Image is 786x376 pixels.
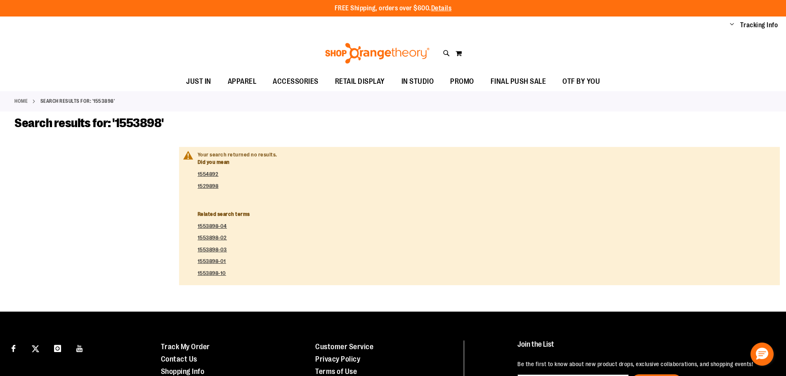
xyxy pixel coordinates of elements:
div: Your search returned no results. [198,151,774,277]
a: JUST IN [178,72,220,91]
a: PROMO [442,72,482,91]
a: Visit our X page [28,341,43,355]
dt: Related search terms [198,210,774,218]
p: FREE Shipping, orders over $600. [335,4,452,13]
a: Track My Order [161,343,210,351]
a: IN STUDIO [393,72,442,91]
a: 1553898-03 [198,246,227,253]
a: Visit our Youtube page [73,341,87,355]
a: Terms of Use [315,367,357,376]
a: RETAIL DISPLAY [327,72,393,91]
a: Privacy Policy [315,355,360,363]
img: Twitter [32,345,39,352]
a: FINAL PUSH SALE [482,72,555,91]
a: Details [431,5,452,12]
p: Be the first to know about new product drops, exclusive collaborations, and shopping events! [517,360,767,368]
a: 1553898-10 [198,270,226,276]
a: 1554892 [198,171,219,177]
img: Shop Orangetheory [324,43,431,64]
a: Contact Us [161,355,197,363]
span: ACCESSORIES [273,72,319,91]
span: FINAL PUSH SALE [491,72,546,91]
dt: Did you mean [198,158,774,166]
a: Visit our Instagram page [50,341,65,355]
a: Shopping Info [161,367,205,376]
a: 1529898 [198,183,219,189]
span: PROMO [450,72,474,91]
a: 1553898-01 [198,258,226,264]
a: Home [14,97,28,105]
a: 1553898-02 [198,234,227,241]
span: Search results for: '1553898' [14,116,164,130]
span: RETAIL DISPLAY [335,72,385,91]
a: OTF BY YOU [554,72,608,91]
a: 1553898-04 [198,223,227,229]
strong: Search results for: '1553898' [40,97,115,105]
span: OTF BY YOU [562,72,600,91]
a: Tracking Info [740,21,778,30]
a: ACCESSORIES [264,72,327,91]
button: Hello, have a question? Let’s chat. [751,343,774,366]
a: Visit our Facebook page [6,341,21,355]
span: JUST IN [186,72,211,91]
h4: Join the List [517,341,767,356]
button: Account menu [730,21,734,29]
a: APPAREL [220,72,265,91]
a: Customer Service [315,343,373,351]
span: IN STUDIO [401,72,434,91]
span: APPAREL [228,72,257,91]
